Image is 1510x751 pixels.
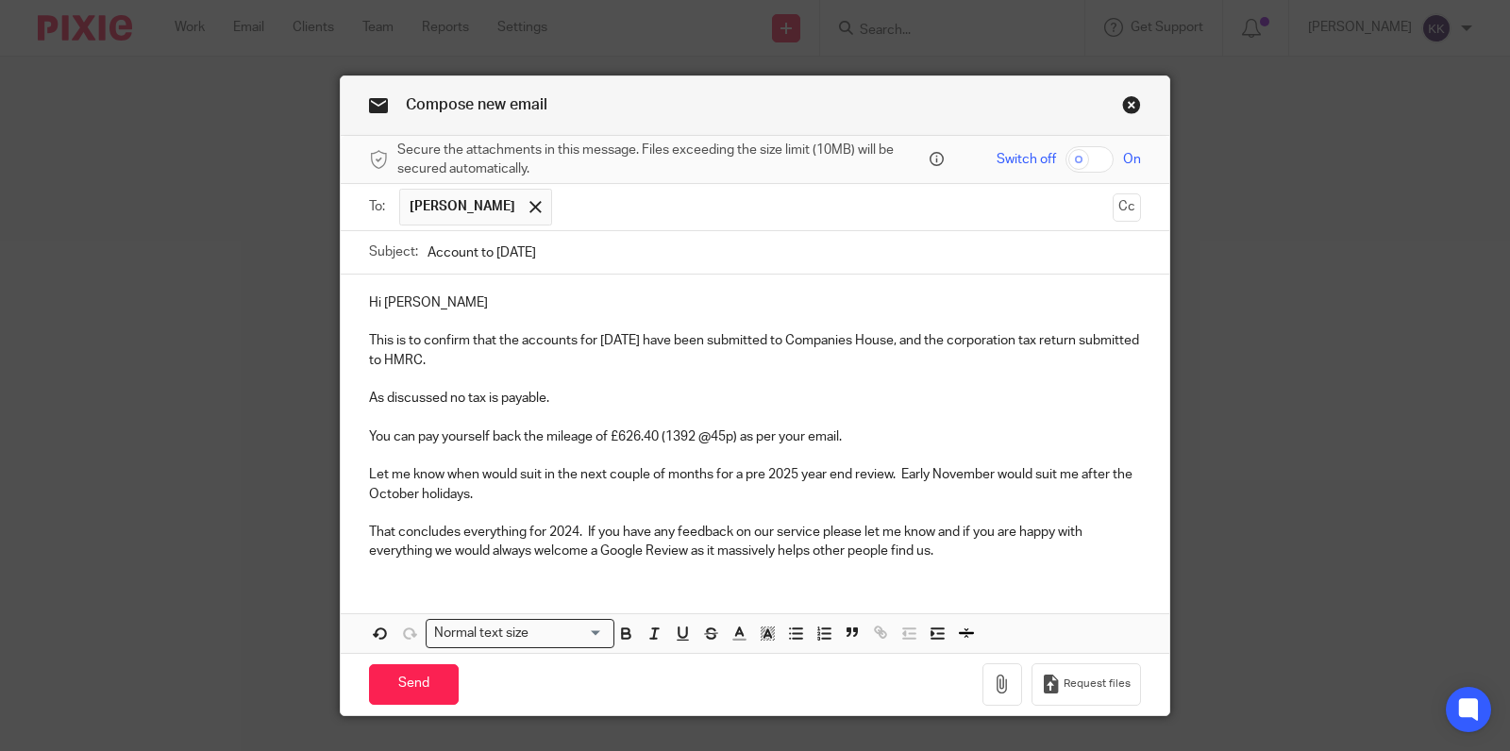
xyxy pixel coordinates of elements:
[1123,150,1141,169] span: On
[397,141,925,179] span: Secure the attachments in this message. Files exceeding the size limit (10MB) will be secured aut...
[369,242,418,261] label: Subject:
[369,664,459,705] input: Send
[997,150,1056,169] span: Switch off
[426,619,614,648] div: Search for option
[430,624,533,643] span: Normal text size
[406,97,547,112] span: Compose new email
[1032,663,1141,706] button: Request files
[535,624,603,643] input: Search for option
[369,197,390,216] label: To:
[369,523,1141,561] p: That concludes everything for 2024. If you have any feedback on our service please let me know an...
[369,293,1141,312] p: Hi [PERSON_NAME]
[369,389,1141,408] p: As discussed no tax is payable.
[410,197,515,216] span: [PERSON_NAME]
[369,427,1141,446] p: You can pay yourself back the mileage of £626.40 (1392 @45p) as per your email.
[369,465,1141,504] p: Let me know when would suit in the next couple of months for a pre 2025 year end review. Early No...
[369,331,1141,370] p: This is to confirm that the accounts for [DATE] have been submitted to Companies House, and the c...
[1113,193,1141,222] button: Cc
[1122,95,1141,121] a: Close this dialog window
[1064,676,1131,692] span: Request files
